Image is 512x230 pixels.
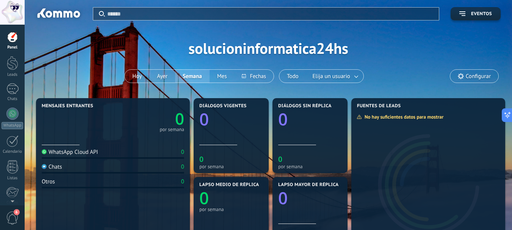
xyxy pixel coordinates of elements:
[42,164,47,169] img: Chats
[210,70,235,83] button: Mes
[306,70,363,83] button: Elija un usuario
[2,45,23,50] div: Panel
[2,122,23,129] div: WhatsApp
[278,103,332,109] span: Diálogos sin réplica
[199,164,263,169] div: por semana
[175,70,210,83] button: Semana
[357,114,449,120] div: No hay suficientes datos para mostrar
[199,108,209,130] text: 0
[278,108,288,130] text: 0
[199,186,209,209] text: 0
[278,186,288,209] text: 0
[2,72,23,77] div: Leads
[311,71,352,81] span: Elija un usuario
[357,103,401,109] span: Fuentes de leads
[181,178,184,185] div: 0
[471,11,492,17] span: Eventos
[199,154,204,164] text: 0
[466,73,491,80] span: Configurar
[278,154,282,164] text: 0
[199,207,263,212] div: por semana
[181,163,184,171] div: 0
[234,70,273,83] button: Fechas
[2,149,23,154] div: Calendario
[42,163,62,171] div: Chats
[160,128,184,131] div: por semana
[125,70,149,83] button: Hoy
[181,149,184,156] div: 0
[278,164,342,169] div: por semana
[175,108,184,130] text: 0
[199,103,247,109] span: Diálogos vigentes
[2,176,23,181] div: Listas
[278,182,338,188] span: Lapso mayor de réplica
[42,149,47,154] img: WhatsApp Cloud API
[149,70,175,83] button: Ayer
[42,103,93,109] span: Mensajes entrantes
[113,108,184,130] a: 0
[199,182,259,188] span: Lapso medio de réplica
[42,149,98,156] div: WhatsApp Cloud API
[14,209,20,215] span: 6
[2,97,23,102] div: Chats
[279,70,306,83] button: Todo
[42,178,55,185] div: Otros
[451,7,501,20] button: Eventos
